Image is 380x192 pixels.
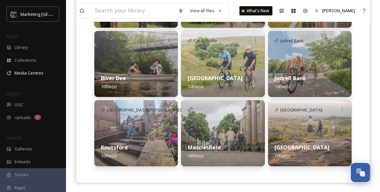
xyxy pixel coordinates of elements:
[275,153,290,159] span: 10 file(s)
[268,100,352,166] img: MC240716-KatHannon_SandstoneTrail_066.jpg
[94,100,178,166] img: MC240716-KatHannon_KnutsfordGaskell_18.jpg
[91,4,175,18] input: Search your library
[15,114,31,121] span: Uploads
[15,70,44,76] span: Media Centres
[94,31,178,97] img: MC240716-KatHannon_ChesterRiverDee_044.jpg
[181,31,265,97] img: MC240716-KatHannon_CatFiddle_051.jpg
[7,91,21,96] span: COLLECT
[15,185,25,191] span: Maps
[187,4,225,17] a: View all files
[188,75,243,82] strong: [GEOGRAPHIC_DATA]
[188,144,221,151] strong: Macclesfield
[15,44,28,50] span: Library
[280,38,304,44] span: Jodrell Bank
[101,75,126,82] strong: River Dee
[7,34,18,39] span: MEDIA
[268,31,352,97] img: MC240716-KatHannon_Jodrell_032.jpg
[15,146,32,152] span: Galleries
[275,83,290,89] span: 10 file(s)
[280,107,322,113] span: [GEOGRAPHIC_DATA]
[322,8,355,14] span: [PERSON_NAME]
[275,144,330,151] strong: [GEOGRAPHIC_DATA]
[107,107,181,113] span: [GEOGRAPHIC_DATA][PERSON_NAME]
[20,11,83,17] span: Marketing [GEOGRAPHIC_DATA]
[107,38,126,44] span: River Dee
[34,115,41,120] div: 7
[188,153,203,159] span: 16 file(s)
[181,100,265,166] img: MC240716-KatHannon_Macclesfield_29.jpg
[275,75,306,82] strong: Jodrell Bank
[15,57,36,63] span: Collections
[239,6,272,16] a: What's New
[351,163,370,182] button: Open Chat
[15,172,29,178] span: Stories
[101,153,116,159] span: 10 file(s)
[15,102,23,108] span: UGC
[311,4,358,17] a: [PERSON_NAME]
[101,83,116,89] span: 10 file(s)
[188,83,203,89] span: 10 file(s)
[11,11,17,17] img: MC-Logo-01.svg
[7,136,22,141] span: WIDGETS
[15,159,31,165] span: Embeds
[194,38,217,44] span: Cat & Fiddle
[101,144,128,151] strong: Knutsford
